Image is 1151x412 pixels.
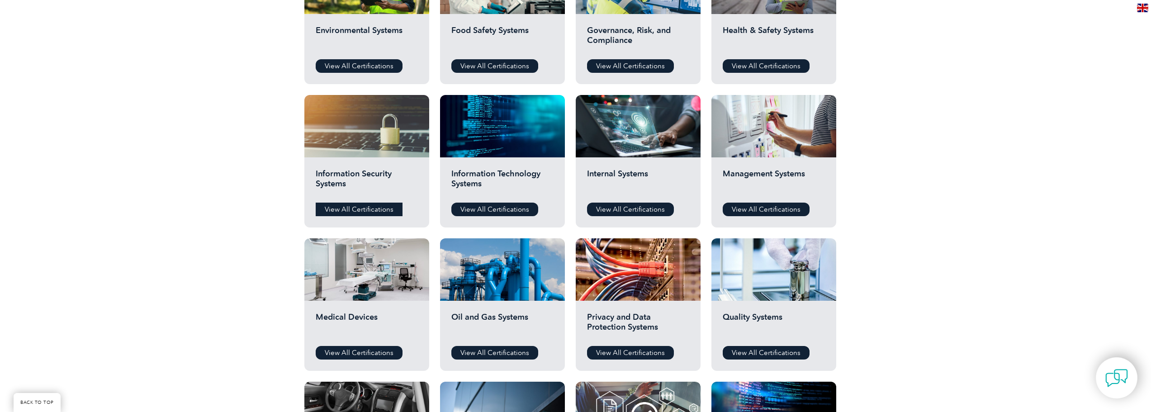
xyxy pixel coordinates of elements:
h2: Privacy and Data Protection Systems [587,312,689,339]
h2: Food Safety Systems [451,25,554,52]
a: View All Certifications [451,203,538,216]
a: View All Certifications [587,203,674,216]
h2: Oil and Gas Systems [451,312,554,339]
a: View All Certifications [316,346,403,360]
a: View All Certifications [316,203,403,216]
h2: Information Security Systems [316,169,418,196]
img: en [1137,4,1148,12]
h2: Quality Systems [723,312,825,339]
h2: Internal Systems [587,169,689,196]
a: BACK TO TOP [14,393,61,412]
h2: Environmental Systems [316,25,418,52]
a: View All Certifications [723,203,810,216]
a: View All Certifications [587,59,674,73]
h2: Health & Safety Systems [723,25,825,52]
h2: Governance, Risk, and Compliance [587,25,689,52]
a: View All Certifications [451,59,538,73]
a: View All Certifications [587,346,674,360]
a: View All Certifications [723,59,810,73]
h2: Management Systems [723,169,825,196]
h2: Medical Devices [316,312,418,339]
a: View All Certifications [723,346,810,360]
a: View All Certifications [451,346,538,360]
h2: Information Technology Systems [451,169,554,196]
img: contact-chat.png [1105,367,1128,389]
a: View All Certifications [316,59,403,73]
